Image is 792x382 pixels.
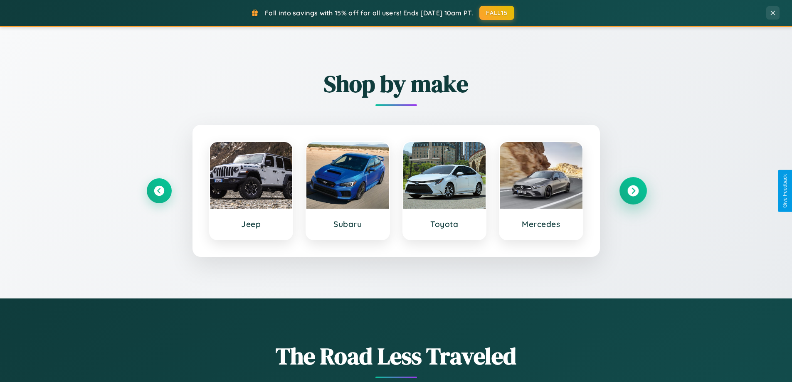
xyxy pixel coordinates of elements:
[147,68,646,100] h2: Shop by make
[508,219,574,229] h3: Mercedes
[479,6,514,20] button: FALL15
[412,219,478,229] h3: Toyota
[315,219,381,229] h3: Subaru
[782,174,788,208] div: Give Feedback
[265,9,473,17] span: Fall into savings with 15% off for all users! Ends [DATE] 10am PT.
[147,340,646,372] h1: The Road Less Traveled
[218,219,284,229] h3: Jeep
